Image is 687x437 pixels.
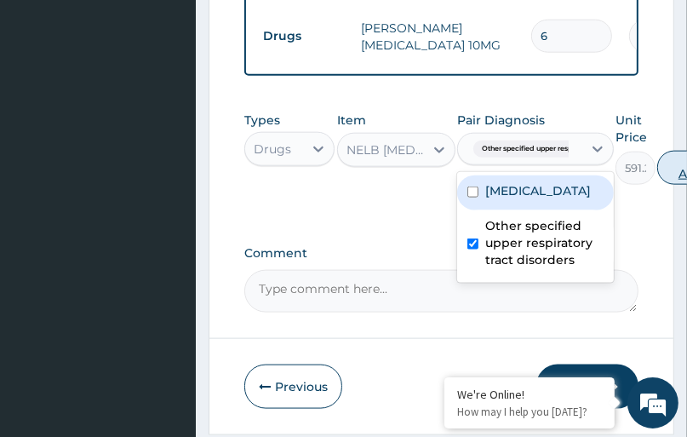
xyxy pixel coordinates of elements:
[89,95,286,118] div: Chat with us now
[9,272,324,331] textarea: Type your message and hit 'Enter'
[346,141,426,158] div: NELB [MEDICAL_DATA] SODIUM INJECTION
[352,11,523,62] td: [PERSON_NAME][MEDICAL_DATA] 10MG
[457,405,602,419] p: How may I help you today?
[536,365,638,409] button: Submit
[457,387,602,402] div: We're Online!
[255,20,352,52] td: Drugs
[244,113,280,128] label: Types
[485,217,604,268] label: Other specified upper respiratory tract disorders
[244,365,342,409] button: Previous
[244,246,638,261] label: Comment
[31,85,69,128] img: d_794563401_company_1708531726252_794563401
[485,182,591,199] label: [MEDICAL_DATA]
[99,118,235,290] span: We're online!
[254,141,291,158] div: Drugs
[457,112,545,129] label: Pair Diagnosis
[279,9,320,49] div: Minimize live chat window
[615,112,655,146] label: Unit Price
[337,112,366,129] label: Item
[473,141,597,158] span: Other specified upper respirat...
